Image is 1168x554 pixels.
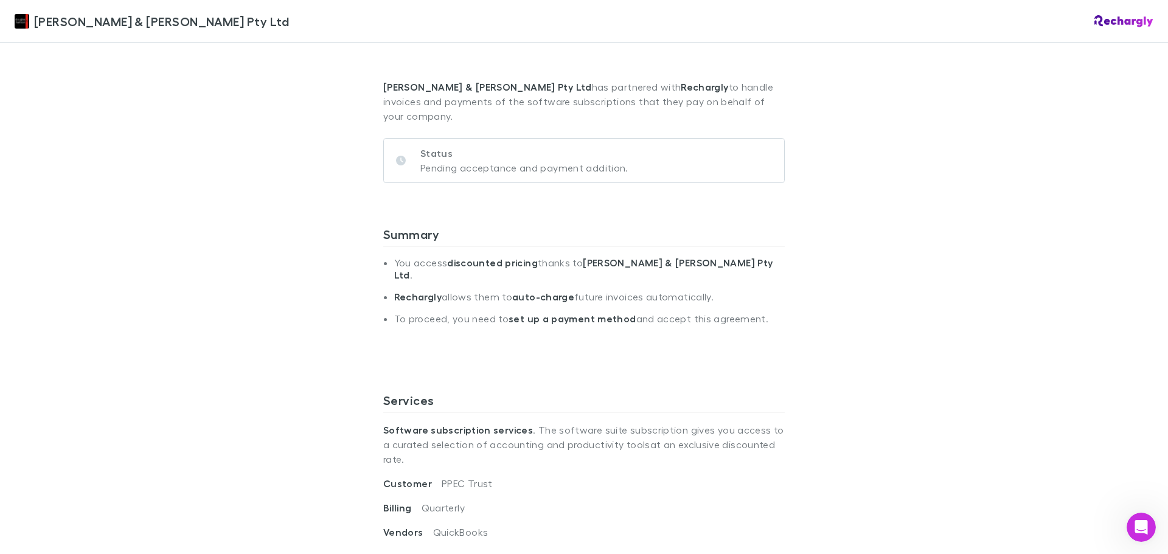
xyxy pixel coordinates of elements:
span: PPEC Trust [442,477,493,489]
span: Quarterly [422,502,465,513]
p: . The software suite subscription gives you access to a curated selection of accounting and produ... [383,413,785,476]
iframe: Intercom live chat [1127,513,1156,542]
strong: [PERSON_NAME] & [PERSON_NAME] Pty Ltd [394,257,773,281]
strong: auto-charge [512,291,574,303]
img: Douglas & Harrison Pty Ltd's Logo [15,14,29,29]
li: allows them to future invoices automatically. [394,291,785,313]
span: Customer [383,477,442,490]
span: [PERSON_NAME] & [PERSON_NAME] Pty Ltd [34,12,289,30]
li: You access thanks to . [394,257,785,291]
img: Rechargly Logo [1094,15,1153,27]
p: Status [420,146,628,161]
strong: Software subscription services [383,424,533,436]
span: Vendors [383,526,433,538]
h3: Summary [383,227,785,246]
li: To proceed, you need to and accept this agreement. [394,313,785,334]
strong: Rechargly [681,81,728,93]
strong: set up a payment method [509,313,636,325]
span: QuickBooks [433,526,488,538]
p: has partnered with to handle invoices and payments of the software subscriptions that they pay on... [383,31,785,123]
span: Billing [383,502,422,514]
strong: discounted pricing [447,257,538,269]
strong: Rechargly [394,291,442,303]
h3: Services [383,393,785,412]
strong: [PERSON_NAME] & [PERSON_NAME] Pty Ltd [383,81,592,93]
p: Pending acceptance and payment addition. [420,161,628,175]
